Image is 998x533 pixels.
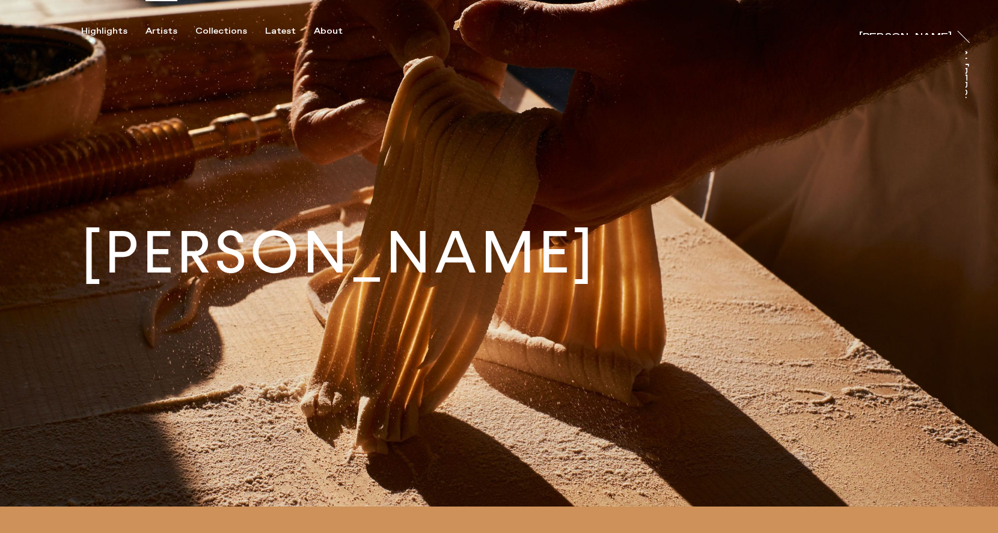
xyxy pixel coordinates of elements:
div: Collections [195,26,247,37]
button: About [314,26,361,37]
button: Artists [145,26,195,37]
a: [PERSON_NAME] [859,23,952,35]
div: At [PERSON_NAME] [958,49,968,156]
div: About [314,26,343,37]
h1: [PERSON_NAME] [81,224,596,282]
button: Highlights [81,26,145,37]
a: At [PERSON_NAME] [966,49,978,98]
div: Artists [145,26,177,37]
div: Highlights [81,26,127,37]
div: Latest [265,26,296,37]
button: Collections [195,26,265,37]
button: Latest [265,26,314,37]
